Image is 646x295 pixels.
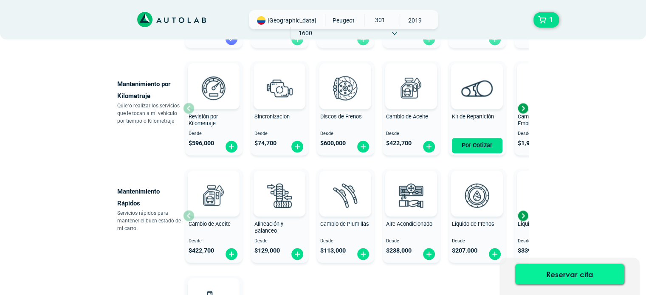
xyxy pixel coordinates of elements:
span: Alineación y Balanceo [254,221,283,234]
span: Cambio de Aceite [386,113,428,120]
img: fi_plus-circle2.svg [291,247,304,261]
span: Cambio de Plumillas [320,221,369,227]
span: [GEOGRAPHIC_DATA] [268,16,316,25]
span: Desde [386,239,437,244]
button: Kit de Repartición Por Cotizar [449,61,506,155]
img: liquido_refrigerante-v3.svg [524,177,561,214]
button: Alineación y Balanceo Desde $129,000 [251,169,308,263]
span: Desde [254,239,305,244]
img: plumillas-v3.svg [327,177,364,214]
img: fi_plus-circle2.svg [225,140,238,153]
span: Líquido Refrigerante [518,221,566,227]
span: Líquido de Frenos [452,221,494,227]
img: fi_plus-circle2.svg [356,247,370,261]
img: fi_plus-circle2.svg [291,140,304,153]
button: Líquido de Frenos Desde $207,000 [449,169,506,263]
img: AD0BCuuxAAAAAElFTkSuQmCC [333,65,358,90]
img: AD0BCuuxAAAAAElFTkSuQmCC [464,65,490,90]
span: Cambio de Aceite [189,221,231,227]
img: cambio_de_aceite-v3.svg [392,69,430,107]
img: kit_de_embrague-v3.svg [524,69,561,107]
span: Desde [452,239,502,244]
img: fi_plus-circle2.svg [488,247,502,261]
img: fi_plus-circle2.svg [225,247,238,261]
span: Desde [189,131,239,137]
span: Discos de Frenos [320,113,362,120]
span: $ 74,700 [254,140,276,147]
button: Discos de Frenos Desde $600,000 [317,61,374,155]
img: AD0BCuuxAAAAAElFTkSuQmCC [201,65,226,90]
img: fi_plus-circle2.svg [422,247,436,261]
span: $ 113,000 [320,247,346,254]
button: Sincronizacion Desde $74,700 [251,61,308,155]
img: Flag of COLOMBIA [257,16,265,25]
span: Desde [320,131,371,137]
img: liquido_frenos-v3.svg [458,177,496,214]
span: Desde [320,239,371,244]
span: $ 238,000 [386,247,412,254]
span: $ 129,000 [254,247,280,254]
span: Cambio de Kit de Embrague [518,113,558,127]
img: AD0BCuuxAAAAAElFTkSuQmCC [201,172,226,198]
img: AD0BCuuxAAAAAElFTkSuQmCC [398,172,424,198]
span: 1 [547,13,555,27]
button: 1 [533,12,559,28]
p: Quiero realizar los servicios que le tocan a mi vehículo por tiempo o Kilometraje [117,102,183,125]
button: Cambio de Plumillas Desde $113,000 [317,169,374,263]
span: $ 422,700 [386,140,412,147]
span: PEUGEOT [329,14,359,27]
span: Desde [254,131,305,137]
span: Desde [189,239,239,244]
span: $ 207,000 [452,247,477,254]
span: $ 600,000 [320,140,346,147]
img: fi_plus-circle2.svg [356,140,370,153]
div: Next slide [516,209,529,222]
span: Sincronizacion [254,113,290,120]
button: Aire Acondicionado Desde $238,000 [383,169,440,263]
img: aire_acondicionado-v3.svg [392,177,430,214]
img: correa_de_reparticion-v3.svg [461,80,493,96]
img: AD0BCuuxAAAAAElFTkSuQmCC [267,172,292,198]
img: AD0BCuuxAAAAAElFTkSuQmCC [398,65,424,90]
span: 1600 [291,27,321,39]
button: Por Cotizar [452,138,502,153]
span: $ 422,700 [189,247,214,254]
button: Cambio de Aceite Desde $422,700 [185,169,243,263]
span: $ 596,000 [189,140,214,147]
span: Revisión por Kilometraje [189,113,218,127]
button: Cambio de Aceite Desde $422,700 [383,61,440,155]
img: frenos2-v3.svg [327,69,364,107]
p: Mantenimiento por Kilometraje [117,78,183,102]
span: Aire Acondicionado [386,221,432,227]
div: Next slide [516,102,529,115]
button: Cambio de Kit de Embrague Desde $1,970,000 [514,61,572,155]
button: Reservar cita [515,264,624,284]
img: AD0BCuuxAAAAAElFTkSuQmCC [333,172,358,198]
img: AD0BCuuxAAAAAElFTkSuQmCC [267,65,292,90]
span: $ 1,970,000 [518,140,548,147]
span: Desde [518,239,568,244]
img: cambio_de_aceite-v3.svg [195,177,232,214]
span: Desde [386,131,437,137]
p: Servicios rápidos para mantener el buen estado de mi carro. [117,209,183,232]
p: Mantenimiento Rápidos [117,185,183,209]
span: Desde [518,131,568,137]
span: $ 339,000 [518,247,543,254]
button: Líquido Refrigerante Desde $339,000 [514,169,572,263]
span: 2019 [400,14,430,27]
img: AD0BCuuxAAAAAElFTkSuQmCC [464,172,490,198]
img: fi_plus-circle2.svg [422,140,436,153]
img: alineacion_y_balanceo-v3.svg [261,177,298,214]
span: 301 [364,14,395,26]
img: revision_por_kilometraje-v3.svg [195,69,232,107]
button: Revisión por Kilometraje Desde $596,000 [185,61,243,155]
img: sincronizacion-v3.svg [261,69,298,107]
span: Kit de Repartición [452,113,494,120]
